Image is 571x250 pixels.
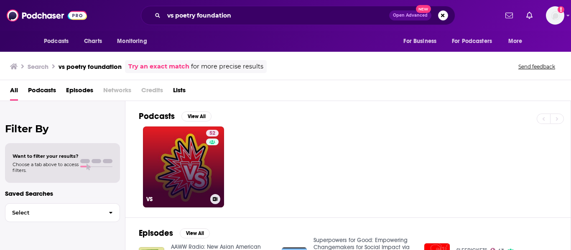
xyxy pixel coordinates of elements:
[546,6,564,25] img: User Profile
[180,228,210,238] button: View All
[452,35,492,47] span: For Podcasters
[139,111,212,121] a: PodcastsView All
[139,228,210,238] a: EpisodesView All
[141,6,455,25] div: Search podcasts, credits, & more...
[117,35,147,47] span: Monitoring
[173,83,186,101] a: Lists
[38,33,79,49] button: open menu
[558,6,564,13] svg: Add a profile image
[28,83,56,101] a: Podcasts
[7,8,87,23] img: Podchaser - Follow, Share and Rate Podcasts
[206,130,219,136] a: 52
[103,83,131,101] span: Networks
[141,83,163,101] span: Credits
[502,8,516,23] a: Show notifications dropdown
[508,35,523,47] span: More
[209,129,215,138] span: 52
[5,203,120,222] button: Select
[13,162,79,173] span: Choose a tab above to access filters.
[546,6,564,25] span: Logged in as alisoncerri
[416,5,431,13] span: New
[111,33,158,49] button: open menu
[403,35,436,47] span: For Business
[516,63,558,70] button: Send feedback
[44,35,69,47] span: Podcasts
[523,8,536,23] a: Show notifications dropdown
[546,6,564,25] button: Show profile menu
[393,13,428,18] span: Open Advanced
[59,63,122,71] h3: vs poetry foundation
[66,83,93,101] a: Episodes
[164,9,389,22] input: Search podcasts, credits, & more...
[5,189,120,197] p: Saved Searches
[181,111,212,121] button: View All
[146,196,207,203] h3: VS
[143,126,224,207] a: 52VS
[79,33,107,49] a: Charts
[502,33,533,49] button: open menu
[10,83,18,101] a: All
[446,33,504,49] button: open menu
[84,35,102,47] span: Charts
[13,153,79,159] span: Want to filter your results?
[398,33,447,49] button: open menu
[5,123,120,135] h2: Filter By
[128,62,189,71] a: Try an exact match
[28,63,48,71] h3: Search
[5,210,102,215] span: Select
[139,111,175,121] h2: Podcasts
[191,62,263,71] span: for more precise results
[139,228,173,238] h2: Episodes
[389,10,431,20] button: Open AdvancedNew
